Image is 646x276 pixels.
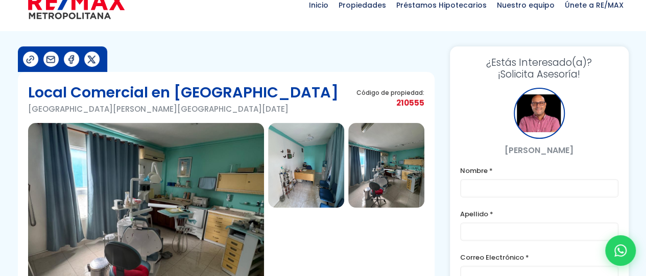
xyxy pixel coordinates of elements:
[460,57,618,80] h3: ¡Solicita Asesoría!
[348,123,424,208] img: Local Comercial en Villa Mella
[66,54,77,65] img: Compartir
[460,164,618,177] label: Nombre *
[460,144,618,157] p: [PERSON_NAME]
[460,208,618,220] label: Apellido *
[356,96,424,109] span: 210555
[25,54,36,65] img: Compartir
[356,89,424,96] span: Código de propiedad:
[460,57,618,68] span: ¿Estás Interesado(a)?
[28,82,339,103] h1: Local Comercial en [GEOGRAPHIC_DATA]
[45,54,56,65] img: Compartir
[268,123,344,208] img: Local Comercial en Villa Mella
[86,54,97,65] img: Compartir
[460,251,618,264] label: Correo Electrónico *
[28,103,339,115] p: [GEOGRAPHIC_DATA][PERSON_NAME][GEOGRAPHIC_DATA][DATE]
[514,88,565,139] div: Julio Holguin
